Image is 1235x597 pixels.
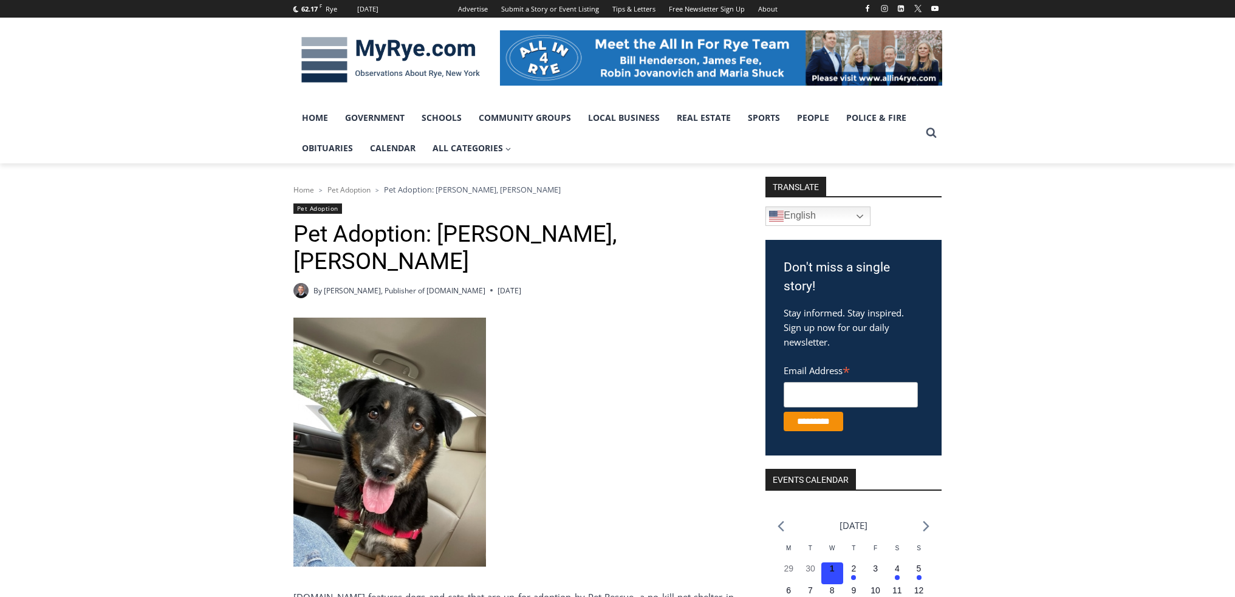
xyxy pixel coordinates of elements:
[786,545,791,551] span: M
[293,133,361,163] a: Obituaries
[778,562,799,584] button: 29
[799,562,821,584] button: 30
[874,545,877,551] span: F
[769,209,784,223] img: en
[799,544,821,562] div: Tuesday
[498,285,521,296] time: [DATE]
[293,103,920,164] nav: Primary Navigation
[789,103,838,133] a: People
[860,1,875,16] a: Facebook
[886,562,908,584] button: 4 Has events
[829,545,835,551] span: W
[784,564,793,573] time: 29
[424,133,520,163] a: All Categories
[908,562,930,584] button: 5 Has events
[293,185,314,195] a: Home
[917,564,922,573] time: 5
[765,206,871,226] a: English
[765,177,826,196] strong: TRANSLATE
[840,517,867,534] li: [DATE]
[293,220,734,276] h1: Pet Adoption: [PERSON_NAME], [PERSON_NAME]
[821,562,843,584] button: 1
[784,305,923,349] p: Stay informed. Stay inspired. Sign up now for our daily newsletter.
[821,544,843,562] div: Wednesday
[917,545,921,551] span: S
[911,1,925,16] a: X
[830,585,835,595] time: 8
[892,585,902,595] time: 11
[293,283,309,298] a: Author image
[894,1,908,16] a: Linkedin
[765,469,856,490] h2: Events Calendar
[923,520,929,532] a: Next month
[293,318,486,567] img: MyRye.com pet adoption feature - 2022-06 Alex the dog
[917,575,922,580] em: Has events
[843,562,865,584] button: 2 Has events
[361,133,424,163] a: Calendar
[784,358,918,380] label: Email Address
[293,203,342,214] a: Pet Adoption
[920,122,942,144] button: View Search Form
[384,184,561,195] span: Pet Adoption: [PERSON_NAME], [PERSON_NAME]
[778,544,799,562] div: Monday
[830,564,835,573] time: 1
[806,564,815,573] time: 30
[301,4,318,13] span: 62.17
[375,186,379,194] span: >
[324,285,485,296] a: [PERSON_NAME], Publisher of [DOMAIN_NAME]
[914,585,924,595] time: 12
[851,575,856,580] em: Has events
[320,2,322,9] span: F
[313,285,322,296] span: By
[873,564,878,573] time: 3
[886,544,908,562] div: Saturday
[357,4,378,15] div: [DATE]
[908,544,930,562] div: Sunday
[871,585,880,595] time: 10
[864,562,886,584] button: 3
[851,585,856,595] time: 9
[895,575,900,580] em: Has events
[851,564,856,573] time: 2
[808,585,813,595] time: 7
[843,544,865,562] div: Thursday
[470,103,580,133] a: Community Groups
[784,258,923,296] h3: Don't miss a single story!
[838,103,915,133] a: Police & Fire
[500,30,942,85] img: All in for Rye
[895,564,900,573] time: 4
[327,185,371,195] a: Pet Adoption
[739,103,789,133] a: Sports
[786,585,791,595] time: 6
[319,186,323,194] span: >
[668,103,739,133] a: Real Estate
[864,544,886,562] div: Friday
[877,1,892,16] a: Instagram
[580,103,668,133] a: Local Business
[293,29,488,92] img: MyRye.com
[293,183,734,196] nav: Breadcrumbs
[928,1,942,16] a: YouTube
[293,103,337,133] a: Home
[778,520,784,532] a: Previous month
[895,545,899,551] span: S
[433,142,511,155] span: All Categories
[337,103,413,133] a: Government
[852,545,855,551] span: T
[809,545,812,551] span: T
[326,4,337,15] div: Rye
[413,103,470,133] a: Schools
